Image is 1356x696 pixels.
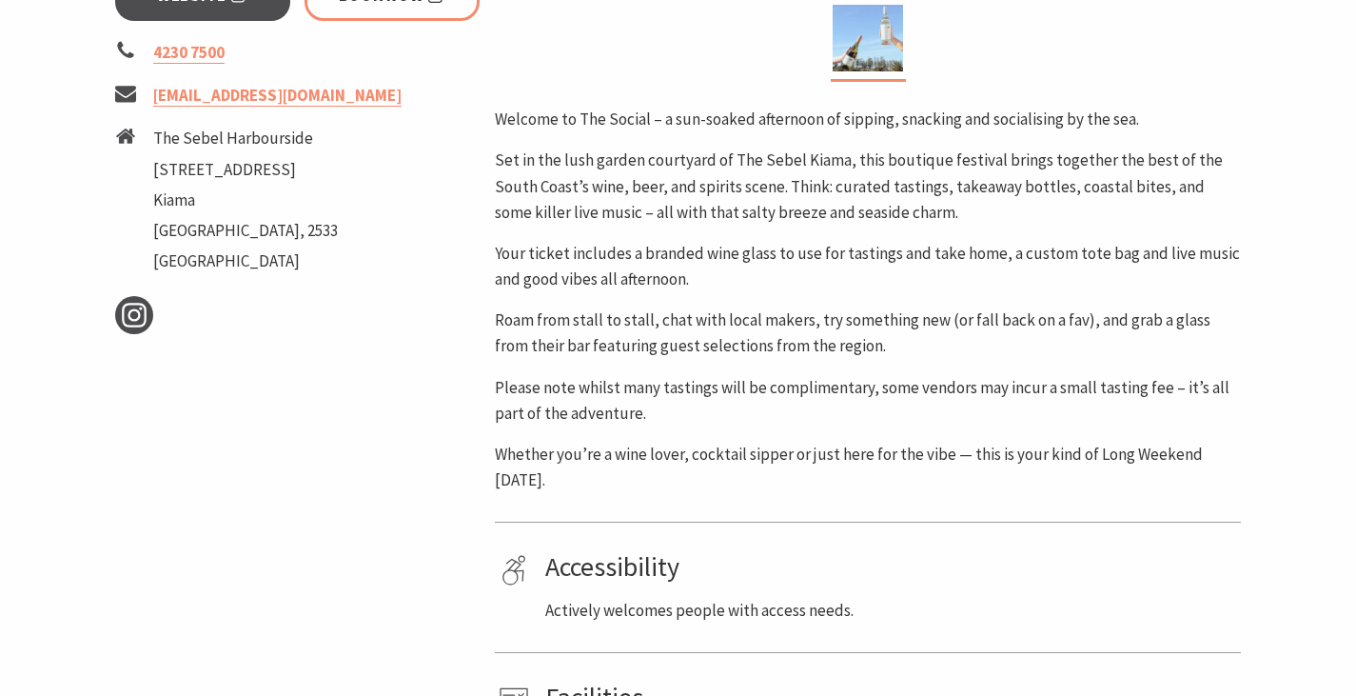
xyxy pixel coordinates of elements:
p: Actively welcomes people with access needs. [545,598,1234,624]
p: Please note whilst many tastings will be complimentary, some vendors may incur a small tasting fe... [495,375,1241,427]
li: [GEOGRAPHIC_DATA], 2533 [153,218,338,244]
p: Welcome to The Social – a sun-soaked afternoon of sipping, snacking and socialising by the sea. [495,107,1241,132]
p: Set in the lush garden courtyard of The Sebel Kiama, this boutique festival brings together the b... [495,148,1241,226]
h4: Accessibility [545,551,1234,584]
li: [STREET_ADDRESS] [153,157,338,183]
a: 4230 7500 [153,42,225,64]
img: The Social [833,5,903,71]
p: Whether you’re a wine lover, cocktail sipper or just here for the vibe — this is your kind of Lon... [495,442,1241,493]
a: [EMAIL_ADDRESS][DOMAIN_NAME] [153,85,402,107]
li: Kiama [153,188,338,213]
p: Roam from stall to stall, chat with local makers, try something new (or fall back on a fav), and ... [495,308,1241,359]
li: [GEOGRAPHIC_DATA] [153,249,338,274]
li: The Sebel Harbourside [153,126,338,151]
p: Your ticket includes a branded wine glass to use for tastings and take home, a custom tote bag an... [495,241,1241,292]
